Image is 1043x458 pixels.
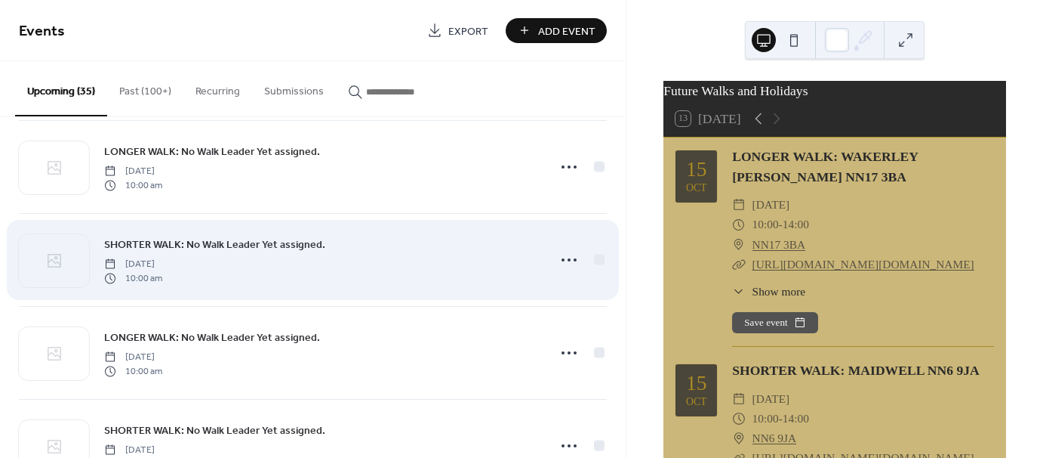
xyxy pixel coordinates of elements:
a: SHORTER WALK: No Walk Leader Yet assigned. [104,422,325,439]
span: [DATE] [752,195,790,215]
div: ​ [732,283,746,300]
div: ​ [732,195,746,215]
button: Submissions [252,61,336,115]
a: SHORTER WALK: MAIDWELL NN6 9JA [732,363,980,378]
div: ​ [732,429,746,448]
span: Show more [752,283,806,300]
span: Add Event [538,23,595,39]
a: SHORTER WALK: No Walk Leader Yet assigned. [104,236,325,253]
div: ​ [732,389,746,409]
div: Oct [686,397,707,407]
span: LONGER WALK: No Walk Leader Yet assigned. [104,144,320,160]
button: Past (100+) [107,61,183,115]
span: SHORTER WALK: No Walk Leader Yet assigned. [104,237,325,253]
button: Recurring [183,61,252,115]
div: 15 [686,159,707,180]
span: [DATE] [104,444,162,457]
button: Upcoming (35) [15,61,107,116]
a: NN6 9JA [752,429,797,448]
button: Save event [732,312,818,333]
span: - [779,215,783,234]
div: 15 [686,373,707,394]
span: [DATE] [104,258,162,271]
a: LONGER WALK: WAKERLEY [PERSON_NAME] NN17 3BA [732,149,918,184]
span: [DATE] [104,165,162,178]
div: Future Walks and Holidays [663,81,1006,101]
a: [URL][DOMAIN_NAME][DOMAIN_NAME] [752,258,974,271]
a: Export [416,18,500,43]
span: 10:00 [752,409,779,429]
button: Add Event [506,18,607,43]
span: 10:00 am [104,271,162,285]
span: Export [448,23,488,39]
span: 10:00 [752,215,779,234]
div: ​ [732,235,746,255]
div: ​ [732,409,746,429]
span: 14:00 [783,215,809,234]
a: LONGER WALK: No Walk Leader Yet assigned. [104,143,320,160]
span: [DATE] [104,351,162,364]
span: LONGER WALK: No Walk Leader Yet assigned. [104,330,320,346]
span: SHORTER WALK: No Walk Leader Yet assigned. [104,423,325,439]
span: 10:00 am [104,364,162,378]
span: [DATE] [752,389,790,409]
div: ​ [732,215,746,234]
span: Events [19,17,65,46]
span: 10:00 am [104,178,162,192]
button: ​Show more [732,283,805,300]
div: ​ [732,255,746,274]
div: Oct [686,183,707,193]
a: LONGER WALK: No Walk Leader Yet assigned. [104,329,320,346]
span: - [779,409,783,429]
a: NN17 3BA [752,235,806,255]
span: 14:00 [783,409,809,429]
